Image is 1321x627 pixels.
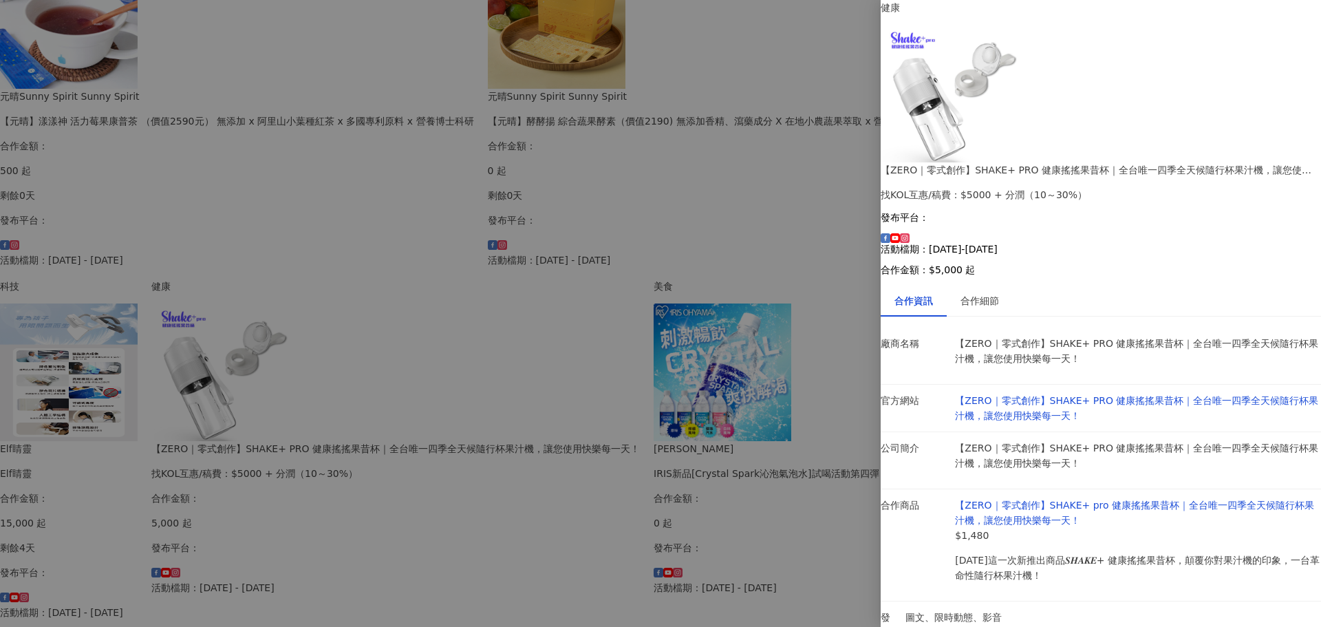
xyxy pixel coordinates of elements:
p: $1,480 [955,528,1321,543]
div: 合作資訊 [894,293,933,308]
p: 合作商品 [881,498,948,513]
div: 【ZERO｜零式創作】SHAKE+ PRO 健康搖搖果昔杯｜全台唯一四季全天候隨行杯果汁機，讓您使用快樂每一天！ [881,162,1321,178]
p: 【ZERO｜零式創作】SHAKE+ PRO 健康搖搖果昔杯｜全台唯一四季全天候隨行杯果汁機，讓您使用快樂每一天！ [955,336,1321,366]
a: 【ZERO｜零式創作】SHAKE+ pro 健康搖搖果昔杯｜全台唯一四季全天候隨行杯果汁機，讓您使用快樂每一天！ [955,500,1314,526]
img: 【ZERO｜零式創作】SHAKE+ pro 健康搖搖果昔杯｜全台唯一四季全天候隨行杯果汁機，讓您使用快樂每一天！ [881,25,1018,162]
p: 官方網站 [881,393,948,408]
p: 活動檔期：[DATE]-[DATE] [881,244,1321,255]
p: [DATE]這一次新推出商品𝑺𝑯𝑨𝑲𝑬+ 健康搖搖果昔杯，顛覆你對果汁機的印象，一台革命性隨行杯果汁機！ [955,553,1321,583]
p: 合作金額： $5,000 起 [881,264,1321,275]
p: 發布平台： [881,212,1321,223]
div: 找KOL互惠/稿費：$5000 + 分潤（10～30%） [881,187,1321,202]
p: 公司簡介 [881,440,948,456]
a: 【ZERO｜零式創作】SHAKE+ PRO 健康搖搖果昔杯｜全台唯一四季全天候隨行杯果汁機，讓您使用快樂每一天！ [955,395,1318,421]
p: 【ZERO｜零式創作】SHAKE+ PRO 健康搖搖果昔杯｜全台唯一四季全天候隨行杯果汁機，讓您使用快樂每一天！ [955,440,1321,471]
div: 合作細節 [960,293,999,308]
p: 廠商名稱 [881,336,948,351]
p: 圖文、限時動態、影音 [905,610,1022,625]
